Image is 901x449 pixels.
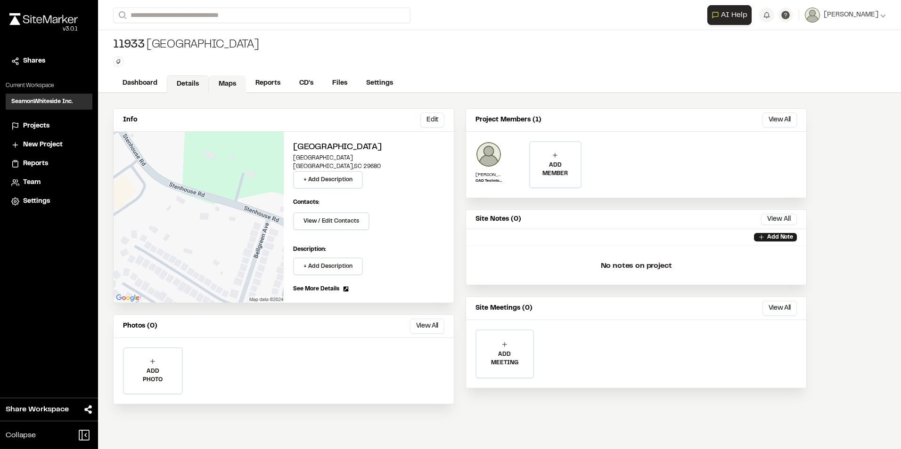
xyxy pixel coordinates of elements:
button: [PERSON_NAME] [805,8,886,23]
span: New Project [23,140,63,150]
button: View / Edit Contacts [293,212,369,230]
p: CAD Technician II [475,178,502,184]
h3: SeamonWhiteside Inc. [11,97,73,106]
a: Reports [11,159,87,169]
a: Files [323,74,357,92]
span: Shares [23,56,45,66]
span: Collapse [6,430,36,441]
a: Details [167,75,209,93]
button: View All [761,214,797,225]
p: Contacts: [293,198,319,207]
div: Oh geez...please don't... [9,25,78,33]
button: Open AI Assistant [707,5,752,25]
a: Shares [11,56,87,66]
a: Team [11,177,87,188]
p: Photos (0) [123,321,157,331]
p: ADD MEMBER [530,161,580,178]
span: 11933 [113,38,145,53]
button: Edit Tags [113,56,123,67]
span: Projects [23,121,49,131]
a: Maps [209,75,246,93]
span: Reports [23,159,48,169]
a: Dashboard [113,74,167,92]
button: + Add Description [293,257,363,275]
button: Search [113,8,130,23]
img: Steve Glover [475,141,502,168]
img: User [805,8,820,23]
a: Projects [11,121,87,131]
a: New Project [11,140,87,150]
p: Site Notes (0) [475,214,521,224]
h2: [GEOGRAPHIC_DATA] [293,141,444,154]
img: rebrand.png [9,13,78,25]
p: [PERSON_NAME] [475,171,502,178]
p: Description: [293,245,444,254]
p: [GEOGRAPHIC_DATA] , SC 29680 [293,162,444,171]
button: View All [762,112,797,128]
span: Share Workspace [6,404,69,415]
span: Team [23,177,41,188]
span: [PERSON_NAME] [824,10,878,20]
a: Settings [11,196,87,207]
a: Settings [357,74,402,92]
span: AI Help [721,9,747,21]
p: No notes on project [474,251,799,281]
p: Site Meetings (0) [475,303,532,313]
button: + Add Description [293,171,363,189]
div: [GEOGRAPHIC_DATA] [113,38,259,53]
p: ADD MEETING [476,350,533,367]
p: Info [123,115,137,125]
p: Project Members (1) [475,115,541,125]
button: Edit [420,112,444,128]
span: See More Details [293,285,339,293]
p: [GEOGRAPHIC_DATA] [293,154,444,162]
button: View All [410,319,444,334]
p: ADD PHOTO [124,367,182,384]
div: Open AI Assistant [707,5,755,25]
p: Add Note [767,233,793,241]
button: View All [762,301,797,316]
a: CD's [290,74,323,92]
p: Current Workspace [6,81,92,90]
a: Reports [246,74,290,92]
span: Settings [23,196,50,207]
